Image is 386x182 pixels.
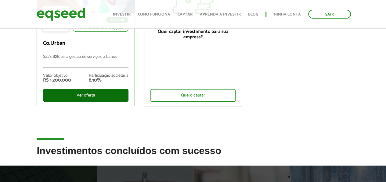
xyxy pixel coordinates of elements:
[37,6,85,22] img: EqSeed
[43,74,71,78] div: Valor objetivo
[178,12,193,16] a: Captar
[43,78,71,83] div: R$ 1.200.000
[89,78,128,83] div: 8,10%
[200,12,241,16] a: Aprenda a investir
[150,29,236,40] p: Quer captar investimento para sua empresa?
[138,12,170,16] a: Como funciona
[274,12,301,16] a: Minha conta
[89,74,128,78] div: Participação societária
[43,89,128,102] div: Ver oferta
[248,12,258,16] a: Blog
[150,89,236,102] div: Quero captar
[37,145,349,165] h2: Investimentos concluídos com sucesso
[113,12,131,16] a: Investir
[308,10,351,19] a: Sair
[43,40,128,47] p: Co.Urban
[43,54,128,68] p: SaaS B2B para gestão de serviços urbanos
